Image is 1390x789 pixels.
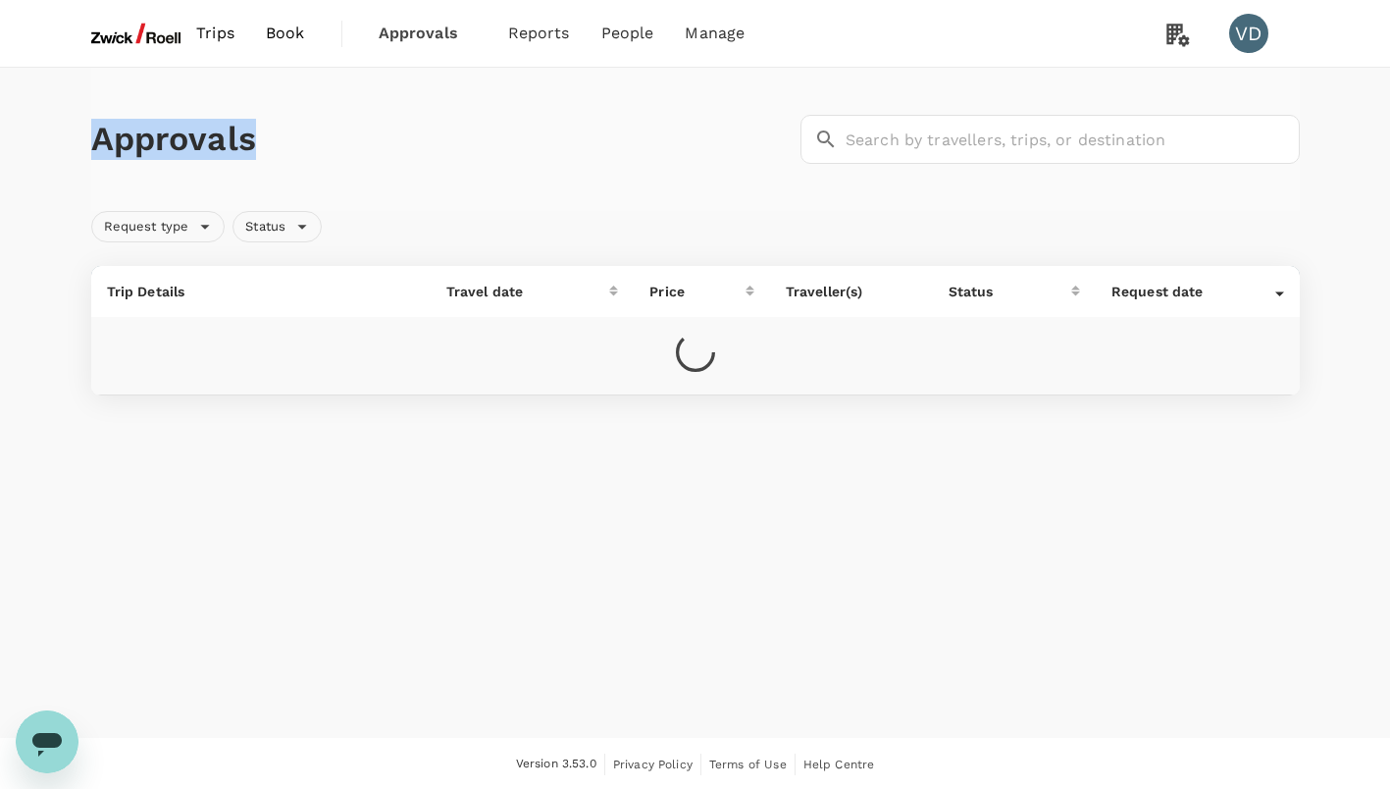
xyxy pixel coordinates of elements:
a: Help Centre [803,754,875,775]
div: Price [649,282,745,301]
div: Travel date [446,282,610,301]
span: Book [266,22,305,45]
span: Version 3.53.0 [516,755,596,774]
p: Trip Details [107,282,415,301]
img: ZwickRoell Pte. Ltd. [91,12,181,55]
iframe: Schaltfläche zum Öffnen des Messaging-Fensters [16,710,78,773]
div: Request date [1111,282,1275,301]
div: Request type [91,211,226,242]
span: Request type [92,218,201,237]
input: Search by travellers, trips, or destination [846,115,1300,164]
span: Terms of Use [709,758,787,771]
a: Terms of Use [709,754,787,775]
span: Trips [196,22,234,45]
span: Approvals [379,22,477,45]
h1: Approvals [91,119,793,160]
span: Status [233,218,297,237]
span: People [601,22,654,45]
div: Status [949,282,1071,301]
p: Traveller(s) [786,282,917,301]
div: VD [1229,14,1268,53]
span: Privacy Policy [613,758,693,771]
a: Privacy Policy [613,754,693,775]
span: Reports [508,22,570,45]
span: Help Centre [803,758,875,771]
span: Manage [685,22,745,45]
div: Status [232,211,322,242]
